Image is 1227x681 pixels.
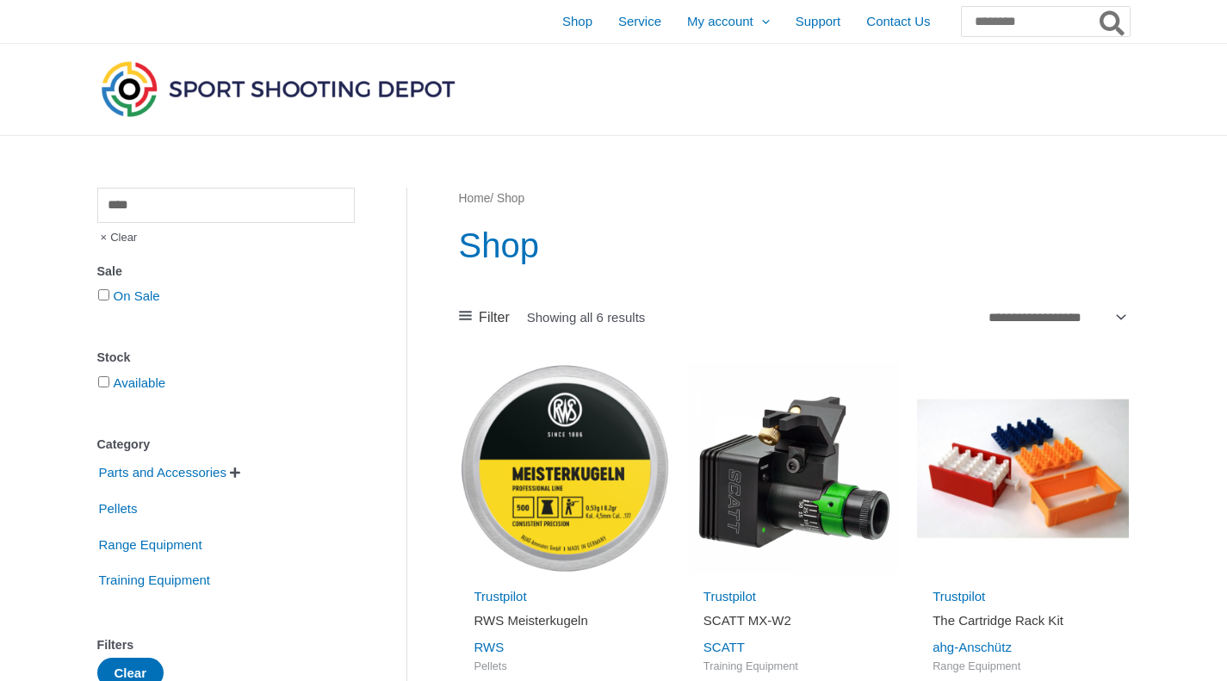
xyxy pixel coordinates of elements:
a: RWS [474,640,505,654]
a: Pellets [97,500,139,515]
span: Pellets [474,659,655,674]
span: Range Equipment [933,659,1113,674]
img: SCATT MX-W2 (wireless) [688,362,900,574]
div: Stock [97,345,355,370]
a: Trustpilot [933,589,985,604]
nav: Breadcrumb [459,188,1130,210]
img: The Cartridge Rack Kit [917,362,1129,574]
span: Pellets [97,494,139,523]
span: Parts and Accessories [97,458,228,487]
select: Shop order [982,304,1130,330]
a: ahg-Anschütz [933,640,1012,654]
img: Sport Shooting Depot [97,57,459,121]
a: On Sale [114,288,160,303]
a: SCATT [703,640,745,654]
a: Trustpilot [474,589,527,604]
img: RWS Meisterkugeln [459,362,671,574]
h2: The Cartridge Rack Kit [933,612,1113,629]
div: Category [97,432,355,457]
span:  [230,467,240,479]
a: The Cartridge Rack Kit [933,612,1113,635]
span: Filter [479,305,510,331]
button: Search [1096,7,1130,36]
a: SCATT MX-W2 [703,612,884,635]
span: Training Equipment [703,659,884,674]
input: On Sale [98,289,109,300]
p: Showing all 6 results [527,311,646,324]
h2: RWS Meisterkugeln [474,612,655,629]
span: Range Equipment [97,530,204,560]
h2: SCATT MX-W2 [703,612,884,629]
div: Sale [97,259,355,284]
a: Available [114,375,166,390]
a: Range Equipment [97,536,204,550]
a: Trustpilot [703,589,756,604]
a: Parts and Accessories [97,464,228,479]
span: Training Equipment [97,566,213,595]
a: RWS Meisterkugeln [474,612,655,635]
a: Home [459,192,491,205]
h1: Shop [459,221,1130,269]
div: Filters [97,633,355,658]
a: Training Equipment [97,572,213,586]
span: Clear [97,223,138,252]
input: Available [98,376,109,387]
a: Filter [459,305,510,331]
